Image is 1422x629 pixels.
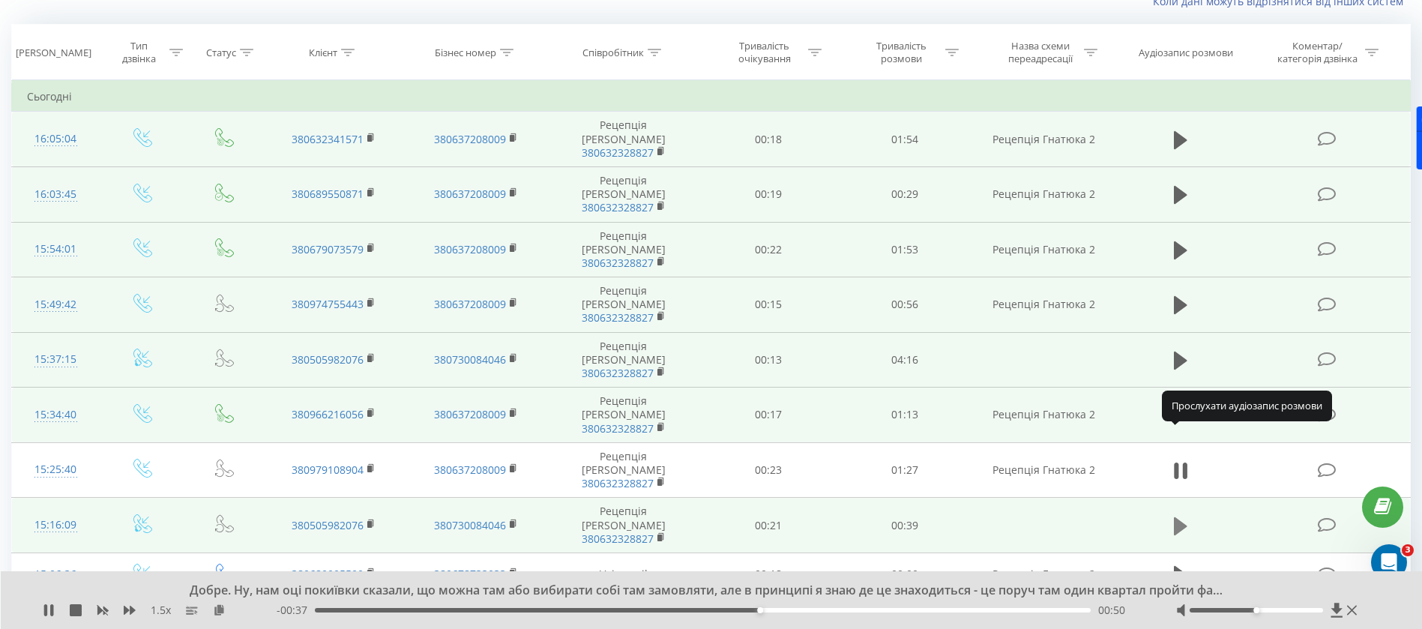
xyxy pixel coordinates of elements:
td: Рецепція [PERSON_NAME] [547,442,700,498]
div: 15:54:01 [27,235,84,264]
td: Рецепція Гнатюка 2 [973,553,1115,596]
td: 00:17 [700,388,837,443]
div: Статус [206,46,236,59]
a: 380730084046 [434,352,506,367]
td: Рецепція Гнатюка 2 [973,442,1115,498]
a: 380637208009 [434,463,506,477]
td: 00:00 [837,553,973,596]
td: 00:39 [837,498,973,553]
span: 1.5 x [151,603,171,618]
td: 00:29 [837,166,973,222]
div: Добре. Ну, нам оці покиївки сказали, що можна там або вибирати собі там замовляти, але в принципі... [175,583,1229,599]
a: 380966216056 [292,407,364,421]
td: Рецепція Гнатюка 2 [973,388,1115,443]
div: 15:49:42 [27,290,84,319]
td: Рецепція Гнатюка 2 [973,277,1115,333]
a: 380632328827 [582,310,654,325]
td: 00:23 [700,442,837,498]
a: 380679073579 [292,242,364,256]
td: 01:54 [837,112,973,167]
div: Клієнт [309,46,337,59]
a: 380689550871 [292,187,364,201]
div: Співробітник [582,46,644,59]
a: 380637208009 [434,132,506,146]
div: 15:16:09 [27,511,84,540]
td: Рецепція [PERSON_NAME] [547,498,700,553]
a: 380730084046 [434,518,506,532]
a: 380637208009 [434,187,506,201]
div: 16:05:04 [27,124,84,154]
a: 380689995599 [292,567,364,581]
td: Рецепція [PERSON_NAME] [547,388,700,443]
td: 01:13 [837,388,973,443]
div: 15:25:40 [27,455,84,484]
td: 00:15 [700,277,837,333]
div: Тривалість розмови [861,40,942,65]
td: Рецепція [PERSON_NAME] [547,277,700,333]
td: 04:16 [837,332,973,388]
div: Аудіозапис розмови [1139,46,1233,59]
td: 00:21 [700,498,837,553]
a: 380632328827 [582,145,654,160]
a: 380637208009 [434,297,506,311]
td: 01:27 [837,442,973,498]
a: 380979108904 [292,463,364,477]
div: Назва схеми переадресації [1000,40,1080,65]
a: 380632328827 [582,476,654,490]
div: Коментар/категорія дзвінка [1274,40,1361,65]
td: Рецепція Гнатюка 2 [973,112,1115,167]
div: Бізнес номер [435,46,496,59]
td: Рецепція [PERSON_NAME] [547,112,700,167]
span: 00:50 [1098,603,1125,618]
a: 380505982076 [292,518,364,532]
td: 00:22 [700,222,837,277]
td: 01:53 [837,222,973,277]
span: 3 [1402,544,1414,556]
span: - 00:37 [277,603,315,618]
td: 00:13 [700,332,837,388]
td: Сьогодні [12,82,1411,112]
td: Voicemail [547,553,700,596]
a: 380632328827 [582,200,654,214]
td: Рецепція [PERSON_NAME] [547,222,700,277]
div: Тривалість очікування [724,40,804,65]
td: 00:18 [700,112,837,167]
td: 00:19 [700,166,837,222]
a: 380632328827 [582,532,654,546]
a: 380678733033 [434,567,506,581]
td: Рецепція [PERSON_NAME] [547,166,700,222]
div: 15:06:36 [27,560,84,589]
div: Accessibility label [1253,607,1259,613]
a: 380632341571 [292,132,364,146]
a: 380637208009 [434,242,506,256]
td: 00:56 [837,277,973,333]
div: Прослухати аудіозапис розмови [1162,391,1332,421]
a: 380632328827 [582,256,654,270]
div: Accessibility label [757,607,763,613]
iframe: Intercom live chat [1371,544,1407,580]
div: 15:34:40 [27,400,84,430]
td: Рецепція Гнатюка 2 [973,166,1115,222]
a: 380632328827 [582,421,654,436]
a: 380632328827 [582,366,654,380]
div: Тип дзвінка [112,40,166,65]
td: 00:18 [700,553,837,596]
div: [PERSON_NAME] [16,46,91,59]
div: 15:37:15 [27,345,84,374]
div: 16:03:45 [27,180,84,209]
a: 380974755443 [292,297,364,311]
a: 380505982076 [292,352,364,367]
td: Рецепція Гнатюка 2 [973,222,1115,277]
a: 380637208009 [434,407,506,421]
td: Рецепція [PERSON_NAME] [547,332,700,388]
